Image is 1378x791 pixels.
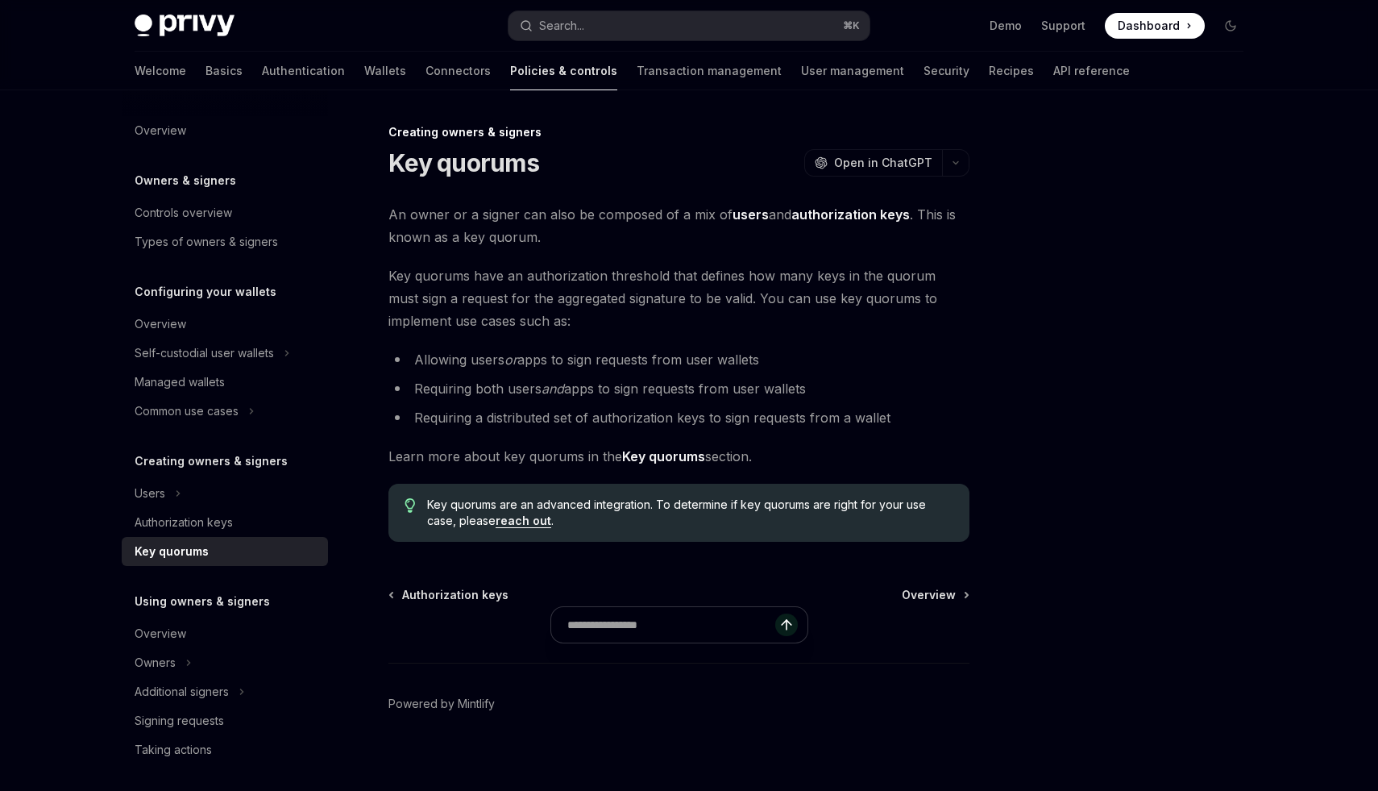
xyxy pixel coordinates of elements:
span: Learn more about key quorums in the section. [388,445,969,468]
span: ⌘ K [843,19,860,32]
a: Policies & controls [510,52,617,90]
div: Managed wallets [135,373,225,392]
button: Open in ChatGPT [804,149,942,177]
div: Owners [135,653,176,672]
div: Additional signers [135,682,229,701]
span: Authorization keys [402,587,508,603]
div: Common use cases [135,402,239,421]
a: Demo [990,18,1022,34]
a: Security [924,52,969,90]
li: Requiring a distributed set of authorization keys to sign requests from a wallet [388,406,969,429]
a: Overview [122,116,328,145]
a: Overview [122,310,328,339]
a: Support [1041,18,1085,34]
span: Key quorums are an advanced integration. To determine if key quorums are right for your use case,... [427,497,953,529]
div: Users [135,484,165,503]
strong: Key quorums [622,448,705,464]
li: Allowing users apps to sign requests from user wallets [388,348,969,371]
div: Search... [539,16,584,35]
a: Authentication [262,52,345,90]
button: Toggle Common use cases section [122,397,328,426]
div: Creating owners & signers [388,124,969,140]
em: and [542,381,564,397]
div: Overview [135,314,186,334]
span: Key quorums have an authorization threshold that defines how many keys in the quorum must sign a ... [388,264,969,332]
a: Signing requests [122,706,328,735]
a: Authorization keys [390,587,508,603]
button: Open search [508,11,870,40]
div: Overview [135,624,186,643]
button: Toggle Additional signers section [122,677,328,706]
a: Wallets [364,52,406,90]
a: Overview [902,587,968,603]
h5: Creating owners & signers [135,452,288,471]
a: Authorization keys [122,508,328,537]
li: Requiring both users apps to sign requests from user wallets [388,377,969,400]
a: Key quorums [622,448,705,465]
a: Types of owners & signers [122,227,328,256]
a: Managed wallets [122,368,328,397]
a: User management [801,52,904,90]
span: Open in ChatGPT [834,155,932,171]
button: Toggle Self-custodial user wallets section [122,339,328,368]
h5: Owners & signers [135,171,236,190]
a: reach out [496,514,551,528]
a: users [733,206,769,223]
a: Welcome [135,52,186,90]
button: Toggle Owners section [122,648,328,677]
a: Dashboard [1105,13,1205,39]
svg: Tip [405,498,416,513]
a: Overview [122,619,328,648]
span: Dashboard [1118,18,1180,34]
div: Key quorums [135,542,209,561]
h1: Key quorums [388,148,539,177]
div: Types of owners & signers [135,232,278,252]
span: Overview [902,587,956,603]
a: Powered by Mintlify [388,696,495,712]
button: Send message [775,614,798,636]
div: Controls overview [135,203,232,223]
span: An owner or a signer can also be composed of a mix of and . This is known as a key quorum. [388,203,969,248]
a: Taking actions [122,735,328,764]
a: Transaction management [637,52,782,90]
div: Overview [135,121,186,140]
a: Recipes [989,52,1034,90]
a: Basics [205,52,243,90]
h5: Using owners & signers [135,592,270,611]
div: Self-custodial user wallets [135,343,274,363]
a: Controls overview [122,198,328,227]
button: Toggle dark mode [1218,13,1243,39]
em: or [504,352,517,368]
a: API reference [1053,52,1130,90]
input: Ask a question... [567,607,775,643]
a: authorization keys [791,206,910,223]
div: Authorization keys [135,513,233,532]
div: Taking actions [135,740,212,760]
button: Toggle Users section [122,479,328,508]
h5: Configuring your wallets [135,282,276,302]
a: Connectors [425,52,491,90]
div: Signing requests [135,711,224,731]
a: Key quorums [122,537,328,566]
img: dark logo [135,15,235,37]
